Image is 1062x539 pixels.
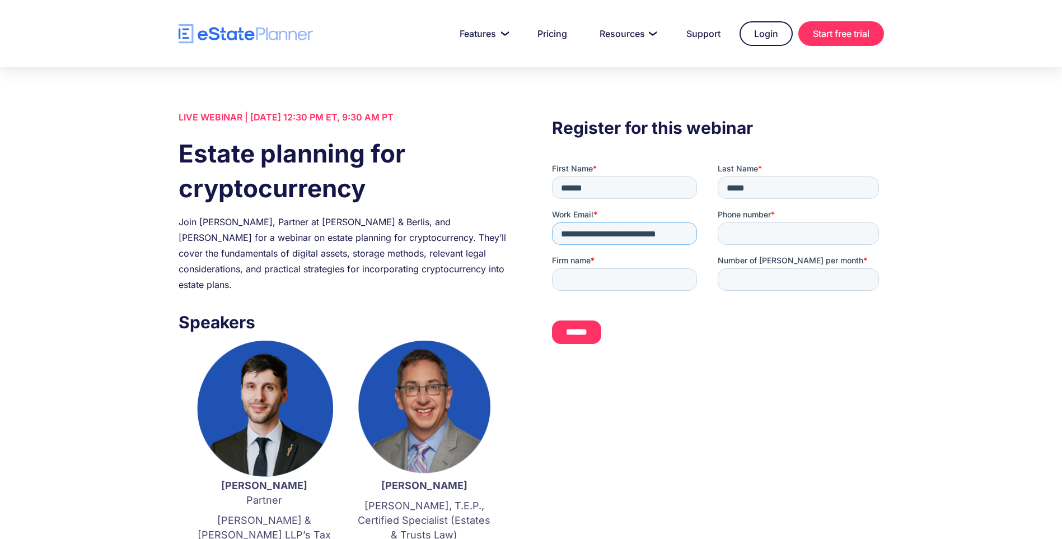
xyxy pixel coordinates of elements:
[179,309,510,335] h3: Speakers
[552,163,883,354] iframe: Form 0
[179,136,510,206] h1: Estate planning for cryptocurrency
[586,22,667,45] a: Resources
[381,480,467,491] strong: [PERSON_NAME]
[524,22,581,45] a: Pricing
[798,21,884,46] a: Start free trial
[179,109,510,125] div: LIVE WEBINAR | [DATE] 12:30 PM ET, 9:30 AM PT
[179,214,510,292] div: Join [PERSON_NAME], Partner at [PERSON_NAME] & Berlis, and [PERSON_NAME] for a webinar on estate ...
[446,22,518,45] a: Features
[179,24,313,44] a: home
[221,480,307,491] strong: [PERSON_NAME]
[195,478,333,508] p: Partner
[673,22,734,45] a: Support
[740,21,793,46] a: Login
[552,115,883,141] h3: Register for this webinar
